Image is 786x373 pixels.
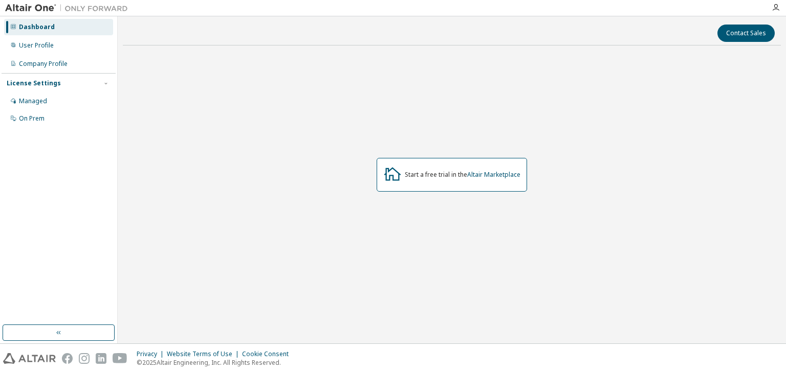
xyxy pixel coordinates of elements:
[7,79,61,87] div: License Settings
[19,97,47,105] div: Managed
[3,353,56,364] img: altair_logo.svg
[19,23,55,31] div: Dashboard
[96,353,106,364] img: linkedin.svg
[5,3,133,13] img: Altair One
[79,353,90,364] img: instagram.svg
[405,171,520,179] div: Start a free trial in the
[19,60,68,68] div: Company Profile
[113,353,127,364] img: youtube.svg
[62,353,73,364] img: facebook.svg
[19,114,45,123] div: On Prem
[717,25,775,42] button: Contact Sales
[137,358,295,367] p: © 2025 Altair Engineering, Inc. All Rights Reserved.
[467,170,520,179] a: Altair Marketplace
[19,41,54,50] div: User Profile
[242,350,295,358] div: Cookie Consent
[167,350,242,358] div: Website Terms of Use
[137,350,167,358] div: Privacy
